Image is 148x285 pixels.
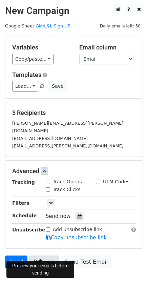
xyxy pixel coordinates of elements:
label: Add unsubscribe link [53,226,102,233]
a: GM/L&L Sign UP [36,23,70,28]
h2: New Campaign [5,5,143,17]
strong: Tracking [12,179,35,185]
a: Copy unsubscribe link [46,235,107,241]
h5: 3 Recipients [12,109,136,117]
a: Daily emails left: 50 [98,23,143,28]
a: Send [5,256,27,268]
strong: Filters [12,200,29,206]
h5: Email column [79,44,136,51]
a: Preview [29,256,59,268]
span: Send now [46,213,71,219]
label: UTM Codes [103,178,129,185]
div: Preview your emails before sending [6,261,74,278]
a: Copy/paste... [12,54,54,64]
small: [PERSON_NAME][EMAIL_ADDRESS][PERSON_NAME][DOMAIN_NAME] [12,121,123,134]
iframe: Chat Widget [114,252,148,285]
small: [EMAIL_ADDRESS][PERSON_NAME][DOMAIN_NAME] [12,143,124,148]
button: Save [49,81,66,91]
small: Google Sheet: [5,23,70,28]
a: Load... [12,81,38,91]
small: [EMAIL_ADDRESS][DOMAIN_NAME] [12,136,88,141]
a: Templates [12,71,41,78]
label: Track Opens [53,178,82,185]
a: Send Test Email [61,256,112,268]
label: Track Clicks [53,186,81,193]
strong: Unsubscribe [12,227,45,232]
h5: Variables [12,44,69,51]
span: Daily emails left: 50 [98,22,143,30]
h5: Advanced [12,167,136,175]
strong: Schedule [12,213,37,218]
